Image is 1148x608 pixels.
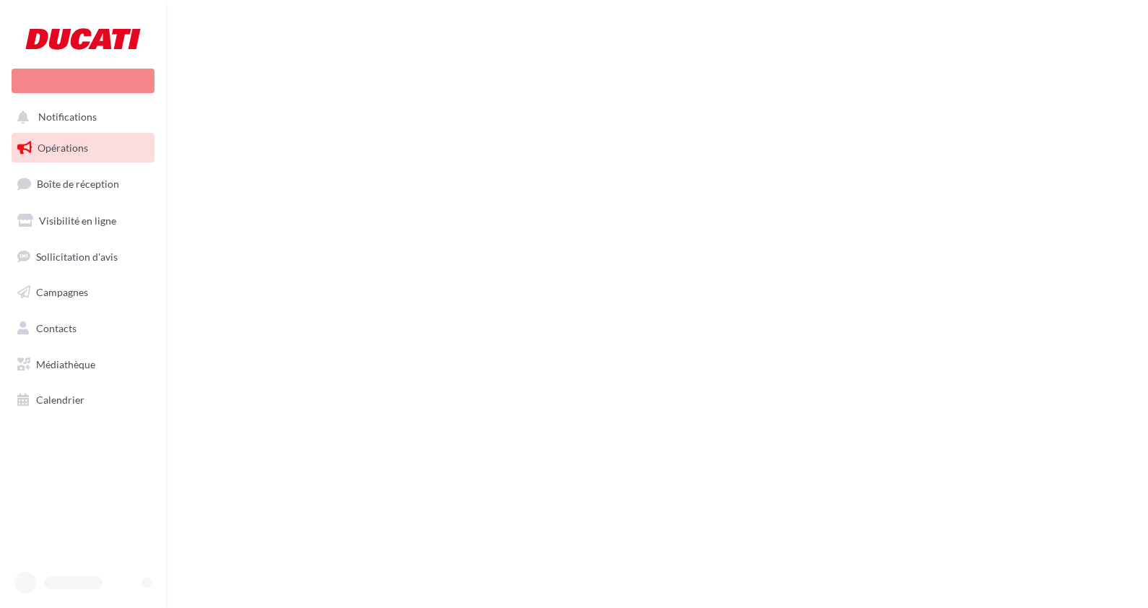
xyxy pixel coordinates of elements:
span: Boîte de réception [37,178,119,190]
a: Boîte de réception [9,168,157,199]
span: Sollicitation d'avis [36,250,118,262]
a: Contacts [9,313,157,344]
a: Médiathèque [9,349,157,380]
a: Calendrier [9,385,157,415]
span: Visibilité en ligne [39,214,116,227]
div: Nouvelle campagne [12,69,155,93]
a: Visibilité en ligne [9,206,157,236]
span: Calendrier [36,394,84,406]
a: Campagnes [9,277,157,308]
span: Campagnes [36,286,88,298]
span: Notifications [38,111,97,123]
span: Opérations [38,142,88,154]
a: Sollicitation d'avis [9,242,157,272]
a: Opérations [9,133,157,163]
span: Contacts [36,322,77,334]
span: Médiathèque [36,358,95,370]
